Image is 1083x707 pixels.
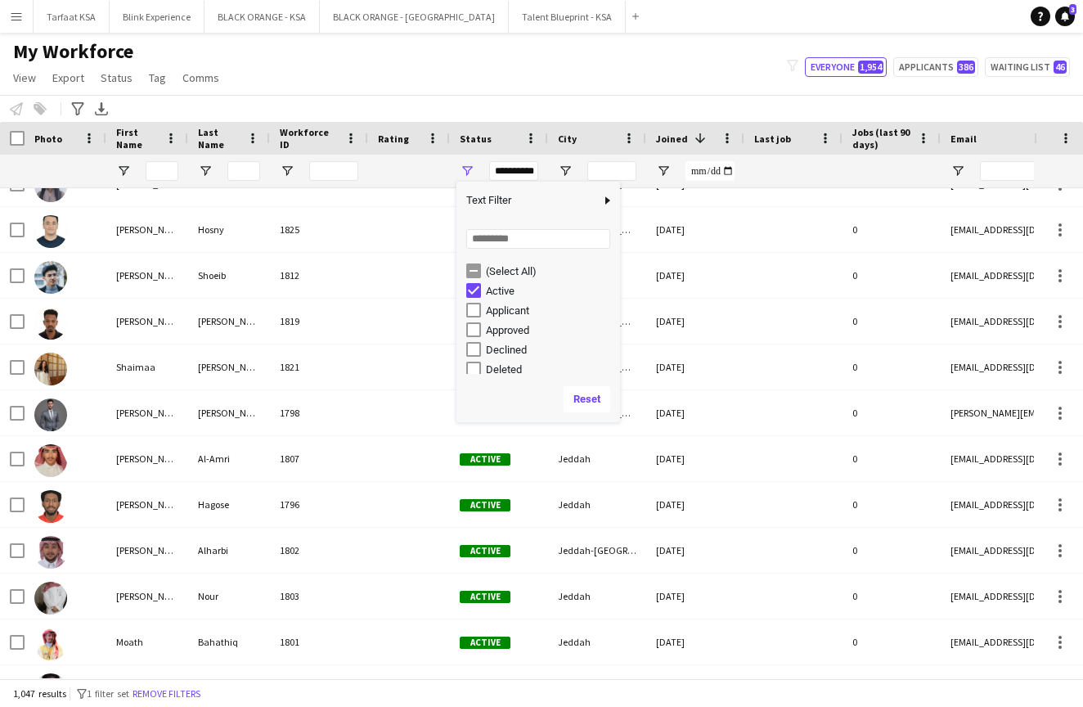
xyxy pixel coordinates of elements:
[182,70,219,85] span: Comms
[188,344,270,390] div: [PERSON_NAME]
[270,482,368,527] div: 1796
[101,70,133,85] span: Status
[378,133,409,145] span: Rating
[843,253,941,298] div: 0
[1055,7,1075,26] a: 3
[52,70,84,85] span: Export
[106,344,188,390] div: Shaimaa
[548,436,646,481] div: Jeddah
[548,528,646,573] div: Jeddah-[GEOGRAPHIC_DATA]
[280,126,339,151] span: Workforce ID
[270,207,368,252] div: 1825
[509,1,626,33] button: Talent Blueprint - KSA
[646,528,744,573] div: [DATE]
[149,70,166,85] span: Tag
[270,344,368,390] div: 1821
[106,528,188,573] div: [PERSON_NAME]
[646,619,744,664] div: [DATE]
[106,207,188,252] div: [PERSON_NAME]
[87,687,129,700] span: 1 filter set
[486,265,615,277] div: (Select All)
[486,285,615,297] div: Active
[456,261,620,477] div: Filter List
[94,67,139,88] a: Status
[188,482,270,527] div: Hagose
[843,619,941,664] div: 0
[646,436,744,481] div: [DATE]
[116,164,131,178] button: Open Filter Menu
[106,482,188,527] div: [PERSON_NAME]
[805,57,887,77] button: Everyone1,954
[34,1,110,33] button: Tarfaat KSA
[587,161,636,181] input: City Filter Input
[280,164,294,178] button: Open Filter Menu
[198,164,213,178] button: Open Filter Menu
[486,304,615,317] div: Applicant
[646,482,744,527] div: [DATE]
[456,182,620,422] div: Column Filter
[486,324,615,336] div: Approved
[198,126,240,151] span: Last Name
[106,390,188,435] div: [PERSON_NAME]
[142,67,173,88] a: Tag
[843,344,941,390] div: 0
[188,253,270,298] div: Shoeib
[456,187,600,214] span: Text Filter
[548,574,646,619] div: Jeddah
[270,436,368,481] div: 1807
[34,490,67,523] img: ALEXANDER Hagose
[548,619,646,664] div: Jeddah
[146,161,178,181] input: First Name Filter Input
[34,133,62,145] span: Photo
[204,1,320,33] button: BLACK ORANGE - KSA
[858,61,883,74] span: 1,954
[188,390,270,435] div: [PERSON_NAME]
[754,133,791,145] span: Last job
[320,1,509,33] button: BLACK ORANGE - [GEOGRAPHIC_DATA]
[68,99,88,119] app-action-btn: Advanced filters
[843,574,941,619] div: 0
[34,628,67,660] img: Moath Bahathiq
[843,390,941,435] div: 0
[34,261,67,294] img: Omar Shoeib
[34,444,67,477] img: Abdullah Al-Amri
[460,164,474,178] button: Open Filter Menu
[646,344,744,390] div: [DATE]
[110,1,204,33] button: Blink Experience
[188,619,270,664] div: Bahathiq
[548,482,646,527] div: Jeddah
[843,528,941,573] div: 0
[564,386,610,412] button: Reset
[34,353,67,385] img: Shaimaa Ahmed
[176,67,226,88] a: Comms
[116,126,159,151] span: First Name
[270,253,368,298] div: 1812
[486,344,615,356] div: Declined
[843,299,941,344] div: 0
[106,299,188,344] div: [PERSON_NAME]
[985,57,1070,77] button: Waiting list46
[950,164,965,178] button: Open Filter Menu
[270,390,368,435] div: 1798
[460,591,510,603] span: Active
[34,399,67,431] img: Abdulaziz Abu salah
[957,61,975,74] span: 386
[34,673,67,706] img: Mohamed Abubakr
[106,436,188,481] div: [PERSON_NAME]
[106,253,188,298] div: [PERSON_NAME]
[106,574,188,619] div: [PERSON_NAME]
[852,126,911,151] span: Jobs (last 90 days)
[34,215,67,248] img: Omar Hosny
[646,253,744,298] div: [DATE]
[227,161,260,181] input: Last Name Filter Input
[656,133,688,145] span: Joined
[460,499,510,511] span: Active
[188,528,270,573] div: Alharbi
[46,67,91,88] a: Export
[460,637,510,649] span: Active
[188,207,270,252] div: Hosny
[460,453,510,466] span: Active
[34,536,67,569] img: Jassar Alharbi
[843,482,941,527] div: 0
[843,207,941,252] div: 0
